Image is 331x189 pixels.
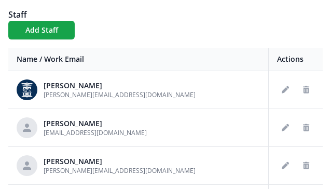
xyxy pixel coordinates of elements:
[44,128,147,137] span: [EMAIL_ADDRESS][DOMAIN_NAME]
[44,80,196,91] div: [PERSON_NAME]
[277,157,294,174] button: Edit staff
[269,48,323,71] th: Actions
[8,48,269,71] th: Name / Work Email
[298,119,314,136] button: Delete staff
[44,166,196,175] span: [PERSON_NAME][EMAIL_ADDRESS][DOMAIN_NAME]
[44,118,147,129] div: [PERSON_NAME]
[8,8,323,21] h1: Staff
[44,90,196,99] span: [PERSON_NAME][EMAIL_ADDRESS][DOMAIN_NAME]
[8,21,75,39] button: Add Staff
[298,82,314,98] button: Delete staff
[298,157,314,174] button: Delete staff
[277,119,294,136] button: Edit staff
[44,156,196,167] div: [PERSON_NAME]
[277,82,294,98] button: Edit staff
